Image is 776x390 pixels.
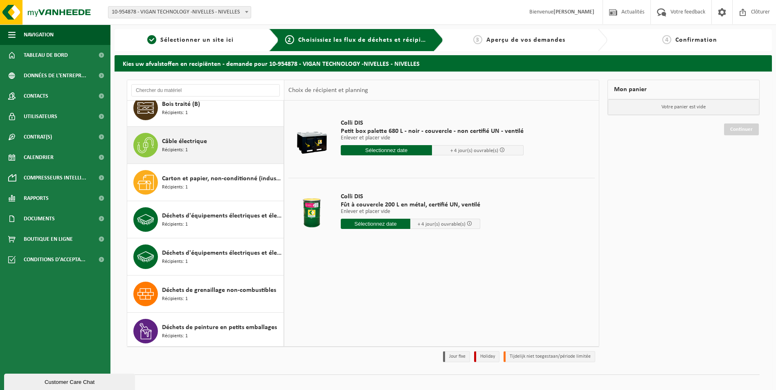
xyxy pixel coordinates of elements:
[24,45,68,65] span: Tableau de bord
[662,35,671,44] span: 4
[24,65,86,86] span: Données de l'entrepr...
[162,221,188,229] span: Récipients: 1
[724,123,759,135] a: Continuer
[131,84,280,96] input: Chercher du matériel
[24,208,55,229] span: Documents
[162,146,188,154] span: Récipients: 1
[127,127,284,164] button: Câble électrique Récipients: 1
[108,6,251,18] span: 10-954878 - VIGAN TECHNOLOGY -NIVELLES - NIVELLES
[298,37,434,43] span: Choisissiez les flux de déchets et récipients
[474,351,499,362] li: Holiday
[341,219,411,229] input: Sélectionnez date
[127,313,284,350] button: Déchets de peinture en petits emballages Récipients: 1
[341,201,480,209] span: Fût à couvercle 200 L en métal, certifié UN, ventilé
[162,248,281,258] span: Déchets d'équipements électriques et électroniques - Sans tubes cathodiques
[127,238,284,276] button: Déchets d'équipements électriques et électroniques - Sans tubes cathodiques Récipients: 1
[4,372,137,390] iframe: chat widget
[341,209,480,215] p: Enlever et placer vide
[127,164,284,201] button: Carton et papier, non-conditionné (industriel) Récipients: 1
[24,86,48,106] span: Contacts
[473,35,482,44] span: 3
[341,145,432,155] input: Sélectionnez date
[24,229,73,249] span: Boutique en ligne
[341,119,524,127] span: Colli DIS
[162,174,281,184] span: Carton et papier, non-conditionné (industriel)
[24,249,85,270] span: Conditions d'accepta...
[486,37,565,43] span: Aperçu de vos demandes
[24,127,52,147] span: Contrat(s)
[162,184,188,191] span: Récipients: 1
[162,295,188,303] span: Récipients: 1
[608,99,759,115] p: Votre panier est vide
[443,351,470,362] li: Jour fixe
[24,188,49,208] span: Rapports
[162,258,188,266] span: Récipients: 1
[108,7,251,18] span: 10-954878 - VIGAN TECHNOLOGY -NIVELLES - NIVELLES
[160,37,234,43] span: Sélectionner un site ici
[127,276,284,313] button: Déchets de grenaillage non-combustibles Récipients: 1
[341,135,524,141] p: Enlever et placer vide
[24,106,57,127] span: Utilisateurs
[285,35,294,44] span: 2
[162,211,281,221] span: Déchets d'équipements électriques et électroniques - gros produits blancs (ménagers)
[24,25,54,45] span: Navigation
[450,148,498,153] span: + 4 jour(s) ouvrable(s)
[162,109,188,117] span: Récipients: 1
[162,332,188,340] span: Récipients: 1
[24,147,54,168] span: Calendrier
[162,99,200,109] span: Bois traité (B)
[553,9,594,15] strong: [PERSON_NAME]
[119,35,263,45] a: 1Sélectionner un site ici
[162,137,207,146] span: Câble électrique
[115,55,772,71] h2: Kies uw afvalstoffen en recipiënten - demande pour 10-954878 - VIGAN TECHNOLOGY -NIVELLES - NIVELLES
[341,127,524,135] span: Petit box palette 680 L - noir - couvercle - non certifié UN - ventilé
[162,285,276,295] span: Déchets de grenaillage non-combustibles
[127,201,284,238] button: Déchets d'équipements électriques et électroniques - gros produits blancs (ménagers) Récipients: 1
[24,168,86,188] span: Compresseurs intelli...
[284,80,372,101] div: Choix de récipient et planning
[162,323,277,332] span: Déchets de peinture en petits emballages
[341,193,480,201] span: Colli DIS
[418,222,466,227] span: + 4 jour(s) ouvrable(s)
[675,37,717,43] span: Confirmation
[147,35,156,44] span: 1
[504,351,595,362] li: Tijdelijk niet toegestaan/période limitée
[607,80,760,99] div: Mon panier
[127,90,284,127] button: Bois traité (B) Récipients: 1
